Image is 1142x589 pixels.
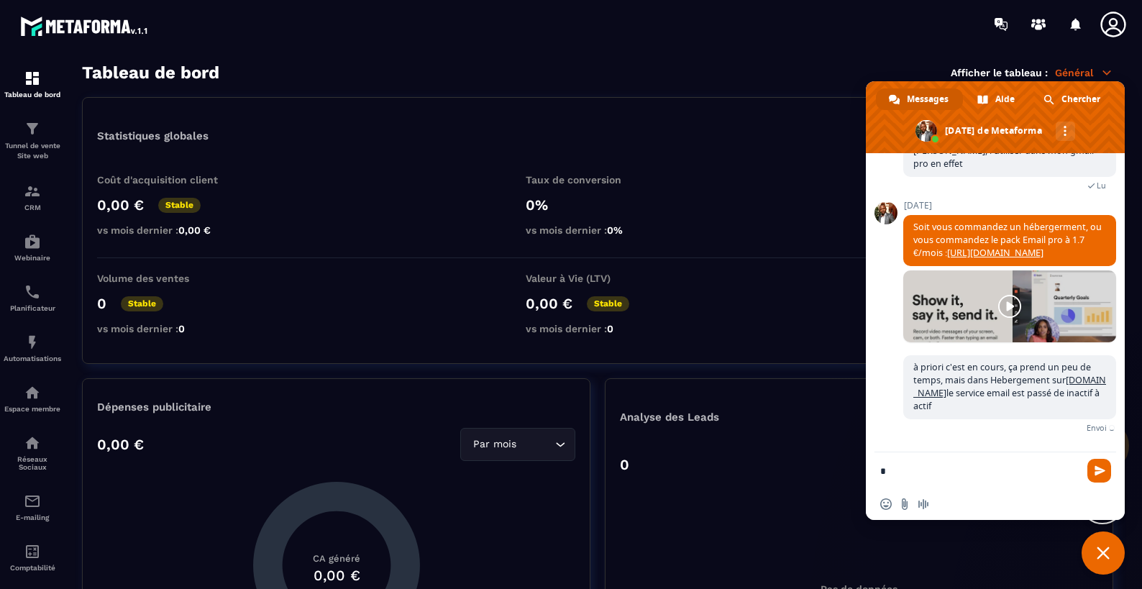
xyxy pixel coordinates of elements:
[1087,423,1107,433] span: Envoi
[460,428,575,461] div: Search for option
[97,224,241,236] p: vs mois dernier :
[4,513,61,521] p: E-mailing
[4,204,61,211] p: CRM
[4,273,61,323] a: schedulerschedulerPlanificateur
[24,70,41,87] img: formation
[178,323,185,334] span: 0
[97,273,241,284] p: Volume des ventes
[121,296,163,311] p: Stable
[97,196,144,214] p: 0,00 €
[607,323,613,334] span: 0
[876,88,963,110] div: Messages
[4,222,61,273] a: automationsautomationsWebinaire
[24,283,41,301] img: scheduler
[526,323,670,334] p: vs mois dernier :
[4,355,61,362] p: Automatisations
[97,174,241,186] p: Coût d'acquisition client
[4,405,61,413] p: Espace membre
[1087,459,1111,483] span: Envoyer
[4,91,61,99] p: Tableau de bord
[97,323,241,334] p: vs mois dernier :
[4,323,61,373] a: automationsautomationsAutomatisations
[4,172,61,222] a: formationformationCRM
[4,109,61,172] a: formationformationTunnel de vente Site web
[97,129,209,142] p: Statistiques globales
[526,196,670,214] p: 0%
[1031,88,1115,110] div: Chercher
[903,201,1116,211] span: [DATE]
[607,224,623,236] span: 0%
[620,411,859,424] p: Analyse des Leads
[526,224,670,236] p: vs mois dernier :
[1097,181,1106,191] span: Lu
[951,67,1048,78] p: Afficher le tableau :
[20,13,150,39] img: logo
[97,401,575,414] p: Dépenses publicitaire
[4,564,61,572] p: Comptabilité
[24,233,41,250] img: automations
[24,120,41,137] img: formation
[24,334,41,351] img: automations
[178,224,211,236] span: 0,00 €
[526,174,670,186] p: Taux de conversion
[4,141,61,161] p: Tunnel de vente Site web
[4,373,61,424] a: automationsautomationsEspace membre
[918,498,929,510] span: Message audio
[470,437,519,452] span: Par mois
[24,543,41,560] img: accountant
[995,88,1015,110] span: Aide
[913,374,1106,399] a: [DOMAIN_NAME]
[913,361,1106,412] span: à priori c'est en cours, ça prend un peu de temps, mais dans Hebergement sur le service email est...
[899,498,910,510] span: Envoyer un fichier
[97,295,106,312] p: 0
[4,455,61,471] p: Réseaux Sociaux
[913,221,1102,259] span: Soit vous commandez un hébergerment, ou vous commandez le pack Email pro à 1.7 €/mois :
[24,183,41,200] img: formation
[24,434,41,452] img: social-network
[587,296,629,311] p: Stable
[97,436,144,453] p: 0,00 €
[82,63,219,83] h3: Tableau de bord
[1061,88,1100,110] span: Chercher
[519,437,552,452] input: Search for option
[880,498,892,510] span: Insérer un emoji
[1056,122,1075,141] div: Autres canaux
[620,456,629,473] p: 0
[4,424,61,482] a: social-networksocial-networkRéseaux Sociaux
[4,59,61,109] a: formationformationTableau de bord
[4,482,61,532] a: emailemailE-mailing
[947,247,1043,259] a: [URL][DOMAIN_NAME]
[4,254,61,262] p: Webinaire
[526,295,572,312] p: 0,00 €
[907,88,949,110] span: Messages
[964,88,1029,110] div: Aide
[1055,66,1113,79] p: Général
[24,493,41,510] img: email
[4,532,61,583] a: accountantaccountantComptabilité
[24,384,41,401] img: automations
[880,465,1079,478] textarea: Entrez votre message...
[4,304,61,312] p: Planificateur
[526,273,670,284] p: Valeur à Vie (LTV)
[1082,531,1125,575] div: Fermer le chat
[158,198,201,213] p: Stable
